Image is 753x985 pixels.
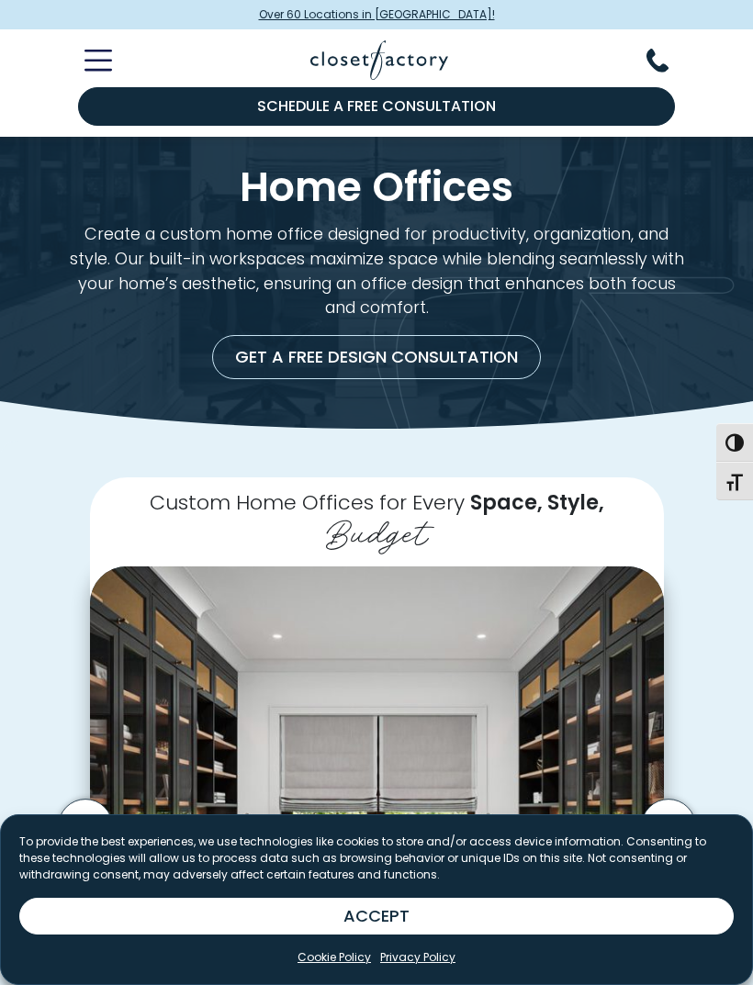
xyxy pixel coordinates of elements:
[259,6,495,23] span: Over 60 Locations in [GEOGRAPHIC_DATA]!
[62,222,691,320] p: Create a custom home office designed for productivity, organization, and style. Our built-in work...
[646,49,691,73] button: Phone Number
[62,166,691,207] h1: Home Offices
[380,949,455,966] a: Privacy Policy
[470,488,604,517] span: Space, Style,
[716,462,753,500] button: Toggle Font size
[62,50,112,72] button: Toggle Mobile Menu
[78,87,675,126] a: Schedule a Free Consultation
[310,40,448,80] img: Closet Factory Logo
[212,335,541,379] a: Get a Free Design Consultation
[19,834,734,883] p: To provide the best experiences, we use technologies like cookies to store and/or access device i...
[716,423,753,462] button: Toggle High Contrast
[150,488,465,517] span: Custom Home Offices for Every
[19,898,734,935] button: ACCEPT
[326,504,428,555] span: Budget
[298,949,371,966] a: Cookie Policy
[635,793,702,859] button: Next slide
[52,793,118,859] button: Previous slide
